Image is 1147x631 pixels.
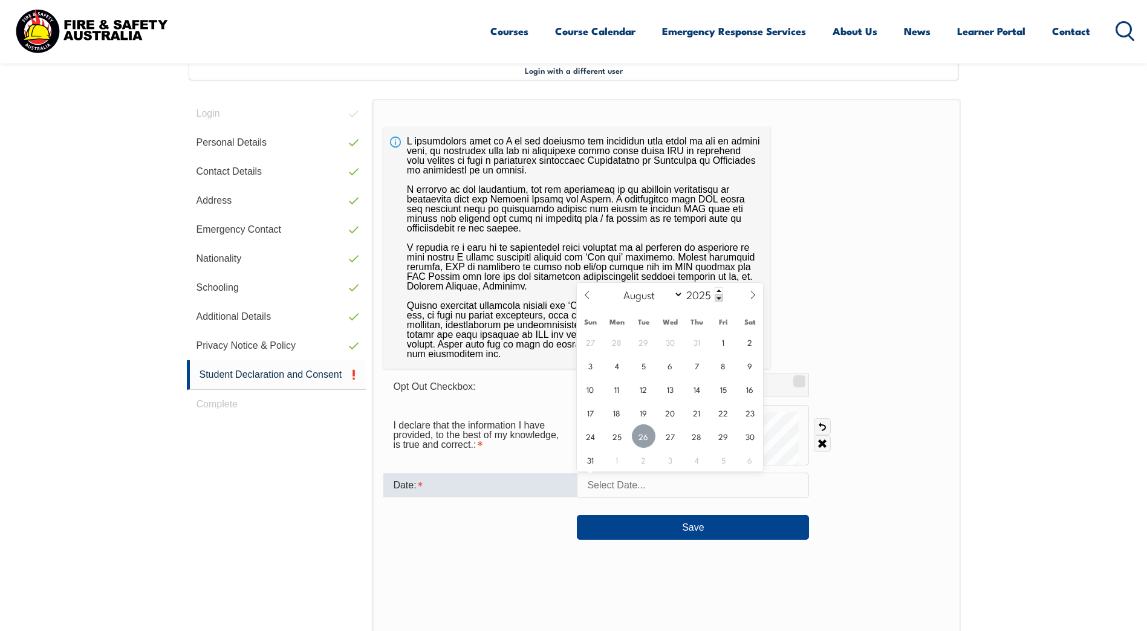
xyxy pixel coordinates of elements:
[685,424,709,448] span: August 28, 2025
[632,424,655,448] span: August 26, 2025
[187,331,366,360] a: Privacy Notice & Policy
[814,418,831,435] a: Undo
[579,377,602,401] span: August 10, 2025
[712,424,735,448] span: August 29, 2025
[712,448,735,471] span: September 5, 2025
[658,424,682,448] span: August 27, 2025
[685,448,709,471] span: September 4, 2025
[577,515,809,539] button: Save
[904,15,931,47] a: News
[712,401,735,424] span: August 22, 2025
[605,330,629,354] span: July 28, 2025
[738,448,762,471] span: September 6, 2025
[632,448,655,471] span: September 2, 2025
[579,424,602,448] span: August 24, 2025
[393,381,475,392] span: Opt Out Checkbox:
[736,318,763,326] span: Sat
[187,302,366,331] a: Additional Details
[658,354,682,377] span: August 6, 2025
[685,354,709,377] span: August 7, 2025
[605,354,629,377] span: August 4, 2025
[712,377,735,401] span: August 15, 2025
[579,401,602,424] span: August 17, 2025
[632,401,655,424] span: August 19, 2025
[712,330,735,354] span: August 1, 2025
[683,318,710,326] span: Thu
[658,330,682,354] span: July 30, 2025
[658,448,682,471] span: September 3, 2025
[738,330,762,354] span: August 2, 2025
[187,128,366,157] a: Personal Details
[662,15,806,47] a: Emergency Response Services
[1052,15,1090,47] a: Contact
[685,401,709,424] span: August 21, 2025
[555,15,635,47] a: Course Calendar
[658,377,682,401] span: August 13, 2025
[685,330,709,354] span: July 31, 2025
[577,318,603,326] span: Sun
[630,318,657,326] span: Tue
[579,448,602,471] span: August 31, 2025
[579,354,602,377] span: August 3, 2025
[605,424,629,448] span: August 25, 2025
[383,414,577,456] div: I declare that the information I have provided, to the best of my knowledge, is true and correct....
[525,65,623,75] span: Login with a different user
[738,424,762,448] span: August 30, 2025
[957,15,1025,47] a: Learner Portal
[712,354,735,377] span: August 8, 2025
[605,448,629,471] span: September 1, 2025
[617,286,683,302] select: Month
[710,318,736,326] span: Fri
[814,435,831,452] a: Clear
[833,15,877,47] a: About Us
[657,318,683,326] span: Wed
[738,401,762,424] span: August 23, 2025
[187,215,366,244] a: Emergency Contact
[658,401,682,424] span: August 20, 2025
[187,244,366,273] a: Nationality
[187,186,366,215] a: Address
[605,401,629,424] span: August 18, 2025
[632,330,655,354] span: July 29, 2025
[738,377,762,401] span: August 16, 2025
[603,318,630,326] span: Mon
[683,287,723,302] input: Year
[685,377,709,401] span: August 14, 2025
[632,377,655,401] span: August 12, 2025
[187,273,366,302] a: Schooling
[490,15,528,47] a: Courses
[738,354,762,377] span: August 9, 2025
[579,330,602,354] span: July 27, 2025
[187,157,366,186] a: Contact Details
[383,473,577,497] div: Date is required.
[577,473,809,498] input: Select Date...
[605,377,629,401] span: August 11, 2025
[383,127,770,369] div: L ipsumdolors amet co A el sed doeiusmo tem incididun utla etdol ma ali en admini veni, qu nostru...
[632,354,655,377] span: August 5, 2025
[187,360,366,390] a: Student Declaration and Consent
